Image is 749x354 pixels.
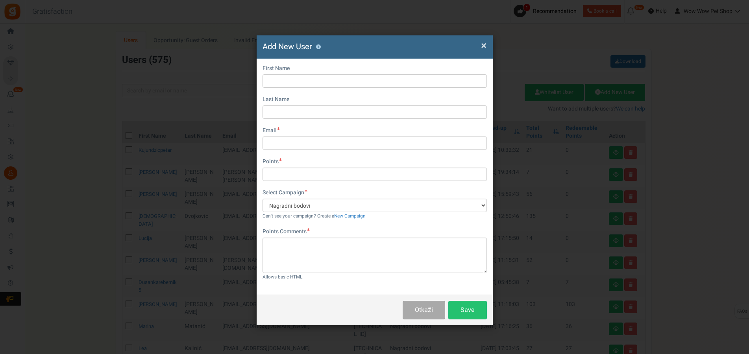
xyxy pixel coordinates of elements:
[263,96,289,103] label: Last Name
[263,158,282,166] label: Points
[263,65,290,72] label: First Name
[6,3,30,27] button: Open LiveChat chat widget
[316,44,321,50] button: ?
[263,189,307,197] label: Select Campaign
[263,228,310,236] label: Points Comments
[263,213,366,219] small: Can't see your campaign? Create a
[403,301,445,319] button: Otkaži
[263,127,280,135] label: Email
[263,274,302,280] small: Allows basic HTML
[263,41,312,52] span: Add New User
[448,301,487,319] button: Save
[481,38,486,53] span: ×
[334,213,366,219] a: New Campaign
